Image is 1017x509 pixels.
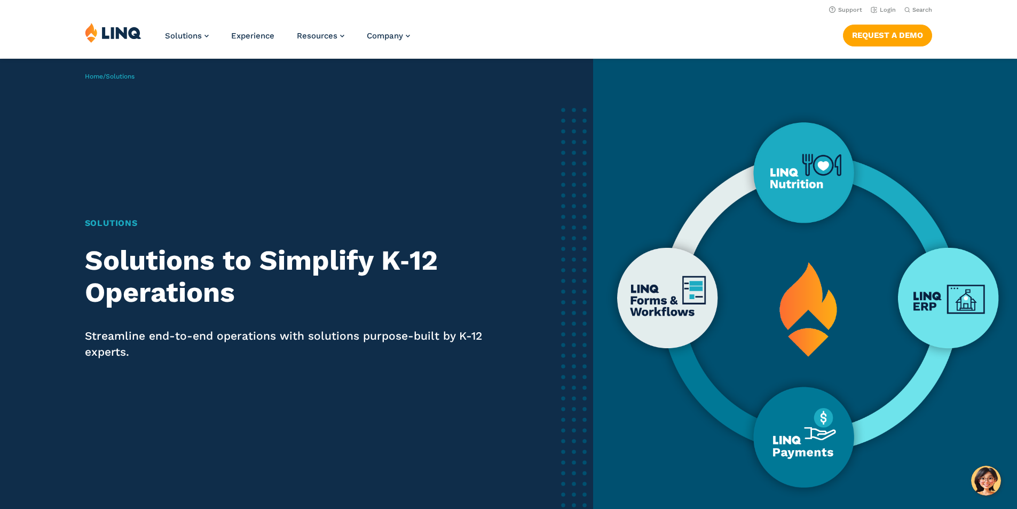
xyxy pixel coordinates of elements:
[85,22,141,43] img: LINQ | K‑12 Software
[367,31,403,41] span: Company
[165,31,202,41] span: Solutions
[971,466,1001,496] button: Hello, have a question? Let’s chat.
[904,6,932,14] button: Open Search Bar
[843,22,932,46] nav: Button Navigation
[297,31,344,41] a: Resources
[843,25,932,46] a: Request a Demo
[85,217,486,230] h1: Solutions
[367,31,410,41] a: Company
[231,31,274,41] a: Experience
[85,73,103,80] a: Home
[297,31,337,41] span: Resources
[165,31,209,41] a: Solutions
[829,6,862,13] a: Support
[85,73,135,80] span: /
[85,245,486,309] h2: Solutions to Simplify K‑12 Operations
[912,6,932,13] span: Search
[106,73,135,80] span: Solutions
[85,328,486,360] p: Streamline end-to-end operations with solutions purpose-built by K-12 experts.
[871,6,896,13] a: Login
[165,22,410,58] nav: Primary Navigation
